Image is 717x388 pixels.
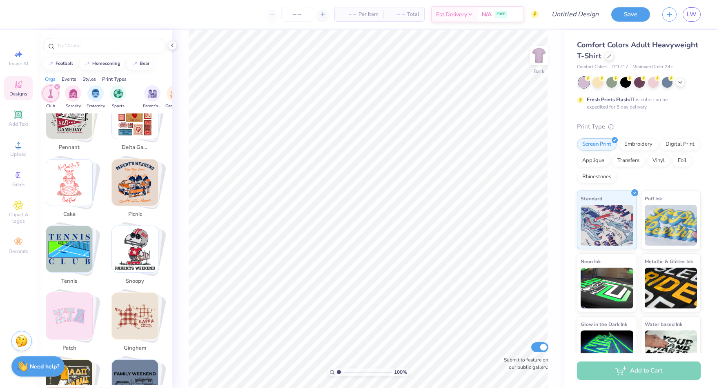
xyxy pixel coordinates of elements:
[41,92,102,155] button: Stack Card Button pennant
[281,7,313,22] input: – –
[87,85,105,109] button: filter button
[66,103,81,109] span: Sorority
[92,61,120,66] div: homecoming
[122,144,148,152] span: delta gamma
[165,85,184,109] button: filter button
[10,151,27,157] span: Upload
[112,226,158,272] img: snoopy
[46,89,55,98] img: Club Image
[42,85,59,109] button: filter button
[581,268,633,308] img: Neon Ink
[122,211,148,219] span: picnic
[394,368,407,376] span: 100 %
[87,103,105,109] span: Fraternity
[170,89,180,98] img: Game Day Image
[645,268,697,308] img: Metallic & Glitter Ink
[112,93,158,139] img: delta gamma
[581,320,627,328] span: Glow in the Dark Ink
[545,6,605,22] input: Untitled Design
[46,103,55,109] span: Club
[62,75,76,83] div: Events
[165,85,184,109] div: filter for Game Day
[577,122,701,131] div: Print Type
[82,75,96,83] div: Styles
[672,155,692,167] div: Foil
[41,293,102,355] button: Stack Card Button patch
[87,85,105,109] div: filter for Fraternity
[69,89,78,98] img: Sorority Image
[46,93,92,139] img: pennant
[4,211,33,224] span: Clipart & logos
[497,11,505,17] span: FREE
[645,257,693,266] span: Metallic & Glitter Ink
[12,181,25,188] span: Greek
[131,61,138,66] img: trend_line.gif
[577,64,607,71] span: Comfort Colors
[112,160,158,206] img: picnic
[611,64,628,71] span: # C1717
[9,91,27,97] span: Designs
[9,248,28,255] span: Decorate
[65,85,81,109] div: filter for Sorority
[56,277,82,286] span: tennis
[619,138,658,151] div: Embroidery
[581,330,633,371] img: Glow in the Dark Ink
[107,226,168,288] button: Stack Card Button snoopy
[645,205,697,246] img: Puff Ink
[140,61,149,66] div: bear
[587,96,630,103] strong: Fresh Prints Flash:
[587,96,687,111] div: This color can be expedited for 5 day delivery.
[647,155,670,167] div: Vinyl
[46,226,92,272] img: tennis
[531,47,547,64] img: Back
[112,103,125,109] span: Sports
[581,257,601,266] span: Neon Ink
[645,194,662,203] span: Puff Ink
[56,144,82,152] span: pennant
[581,205,633,246] img: Standard
[165,103,184,109] span: Game Day
[577,40,698,61] span: Comfort Colors Adult Heavyweight T-Shirt
[660,138,700,151] div: Digital Print
[41,159,102,222] button: Stack Card Button cake
[107,159,168,222] button: Stack Card Button picnic
[143,103,162,109] span: Parent's Weekend
[388,10,405,19] span: – –
[110,85,126,109] div: filter for Sports
[143,85,162,109] div: filter for Parent's Weekend
[107,293,168,355] button: Stack Card Button gingham
[30,363,59,370] strong: Need help?
[107,92,168,155] button: Stack Card Button delta gamma
[407,10,419,19] span: Total
[45,75,56,83] div: Orgs
[577,138,617,151] div: Screen Print
[534,68,544,75] div: Back
[683,7,701,22] a: LW
[91,89,100,98] img: Fraternity Image
[46,160,92,206] img: cake
[687,10,697,19] span: LW
[436,10,467,19] span: Est. Delivery
[482,10,492,19] span: N/A
[112,293,158,339] img: gingham
[358,10,379,19] span: Per Item
[612,155,645,167] div: Transfers
[56,61,73,66] div: football
[41,226,102,288] button: Stack Card Button tennis
[47,61,54,66] img: trend_line.gif
[56,211,82,219] span: cake
[9,121,28,127] span: Add Text
[84,61,91,66] img: trend_line.gif
[340,10,356,19] span: – –
[499,356,548,371] label: Submit to feature on our public gallery.
[645,330,697,371] img: Water based Ink
[122,277,148,286] span: snoopy
[114,89,123,98] img: Sports Image
[611,7,650,22] button: Save
[143,85,162,109] button: filter button
[148,89,157,98] img: Parent's Weekend Image
[110,85,126,109] button: filter button
[56,42,161,50] input: Try "Alpha"
[581,194,602,203] span: Standard
[577,155,610,167] div: Applique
